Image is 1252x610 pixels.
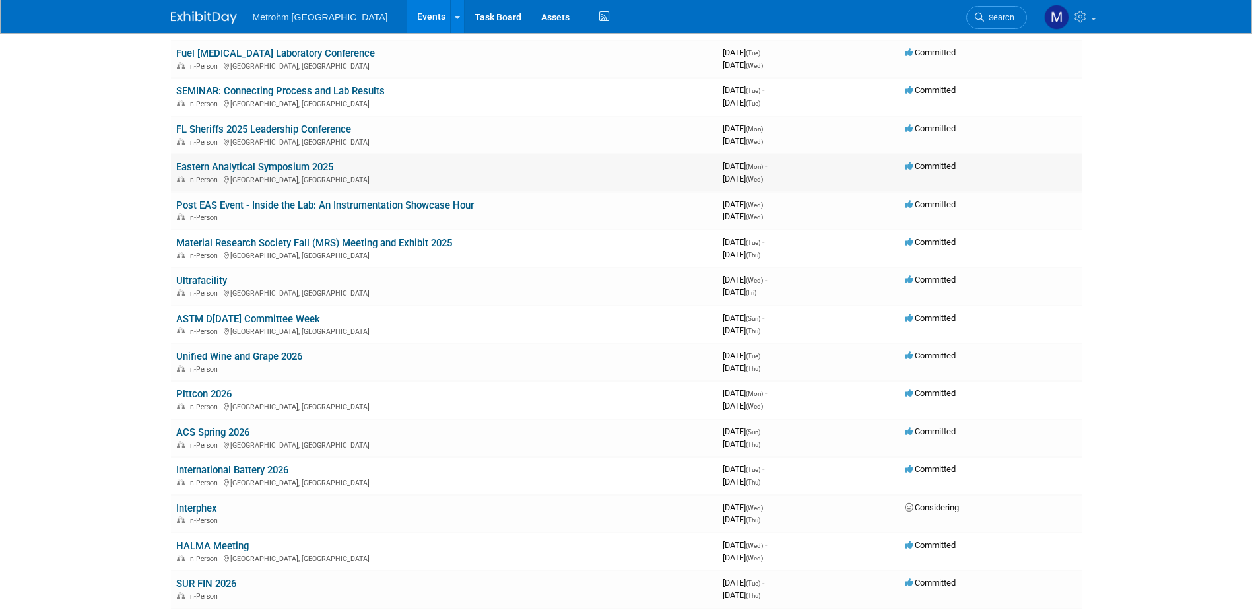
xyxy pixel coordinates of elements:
[176,250,712,260] div: [GEOGRAPHIC_DATA], [GEOGRAPHIC_DATA]
[765,540,767,550] span: -
[176,48,375,59] a: Fuel [MEDICAL_DATA] Laboratory Conference
[723,514,760,524] span: [DATE]
[723,98,760,108] span: [DATE]
[188,479,222,487] span: In-Person
[746,365,760,372] span: (Thu)
[177,252,185,258] img: In-Person Event
[188,176,222,184] span: In-Person
[762,426,764,436] span: -
[905,388,956,398] span: Committed
[723,553,763,562] span: [DATE]
[253,12,388,22] span: Metrohm [GEOGRAPHIC_DATA]
[177,138,185,145] img: In-Person Event
[176,161,333,173] a: Eastern Analytical Symposium 2025
[176,477,712,487] div: [GEOGRAPHIC_DATA], [GEOGRAPHIC_DATA]
[765,388,767,398] span: -
[905,48,956,57] span: Committed
[177,516,185,523] img: In-Person Event
[176,123,351,135] a: FL Sheriffs 2025 Leadership Conference
[177,213,185,220] img: In-Person Event
[746,125,763,133] span: (Mon)
[905,313,956,323] span: Committed
[746,50,760,57] span: (Tue)
[723,401,763,411] span: [DATE]
[723,287,756,297] span: [DATE]
[746,252,760,259] span: (Thu)
[177,403,185,409] img: In-Person Event
[723,60,763,70] span: [DATE]
[723,161,767,171] span: [DATE]
[723,136,763,146] span: [DATE]
[762,351,764,360] span: -
[723,325,760,335] span: [DATE]
[188,441,222,450] span: In-Person
[177,62,185,69] img: In-Person Event
[905,275,956,285] span: Committed
[188,365,222,374] span: In-Person
[746,580,760,587] span: (Tue)
[176,388,232,400] a: Pittcon 2026
[188,100,222,108] span: In-Person
[723,237,764,247] span: [DATE]
[723,211,763,221] span: [DATE]
[746,555,763,562] span: (Wed)
[723,351,764,360] span: [DATE]
[176,199,474,211] a: Post EAS Event - Inside the Lab: An Instrumentation Showcase Hour
[723,502,767,512] span: [DATE]
[723,464,764,474] span: [DATE]
[188,555,222,563] span: In-Person
[188,592,222,601] span: In-Person
[746,201,763,209] span: (Wed)
[176,540,249,552] a: HALMA Meeting
[746,327,760,335] span: (Thu)
[746,403,763,410] span: (Wed)
[188,403,222,411] span: In-Person
[905,351,956,360] span: Committed
[176,174,712,184] div: [GEOGRAPHIC_DATA], [GEOGRAPHIC_DATA]
[765,199,767,209] span: -
[188,138,222,147] span: In-Person
[723,275,767,285] span: [DATE]
[746,289,756,296] span: (Fri)
[177,100,185,106] img: In-Person Event
[905,237,956,247] span: Committed
[723,123,767,133] span: [DATE]
[1044,5,1069,30] img: Michelle Simoes
[176,502,217,514] a: Interphex
[765,275,767,285] span: -
[746,239,760,246] span: (Tue)
[723,363,760,373] span: [DATE]
[762,464,764,474] span: -
[905,540,956,550] span: Committed
[177,176,185,182] img: In-Person Event
[188,327,222,336] span: In-Person
[188,516,222,525] span: In-Person
[177,479,185,485] img: In-Person Event
[746,62,763,69] span: (Wed)
[746,100,760,107] span: (Tue)
[723,578,764,588] span: [DATE]
[176,351,302,362] a: Unified Wine and Grape 2026
[176,578,236,590] a: SUR FIN 2026
[723,250,760,259] span: [DATE]
[723,439,760,449] span: [DATE]
[905,426,956,436] span: Committed
[188,213,222,222] span: In-Person
[176,98,712,108] div: [GEOGRAPHIC_DATA], [GEOGRAPHIC_DATA]
[188,289,222,298] span: In-Person
[188,62,222,71] span: In-Person
[762,85,764,95] span: -
[723,313,764,323] span: [DATE]
[746,277,763,284] span: (Wed)
[905,578,956,588] span: Committed
[176,237,452,249] a: Material Research Society Fall (MRS) Meeting and Exhibit 2025
[723,85,764,95] span: [DATE]
[746,592,760,599] span: (Thu)
[177,555,185,561] img: In-Person Event
[746,138,763,145] span: (Wed)
[746,428,760,436] span: (Sun)
[746,353,760,360] span: (Tue)
[905,464,956,474] span: Committed
[177,327,185,334] img: In-Person Event
[176,426,249,438] a: ACS Spring 2026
